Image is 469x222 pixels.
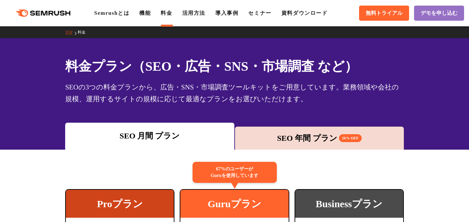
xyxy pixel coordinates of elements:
[359,6,409,21] a: 無料トライアル
[215,10,238,16] a: 導入事例
[66,190,174,218] div: Proプラン
[238,132,401,144] div: SEO 年間 プラン
[182,10,205,16] a: 活用方法
[94,10,129,16] a: Semrushとは
[366,10,403,17] span: 無料トライアル
[248,10,271,16] a: セミナー
[161,10,172,16] a: 料金
[65,30,77,35] a: TOP
[339,134,362,142] span: 16% OFF
[65,81,404,105] div: SEOの3つの料金プランから、広告・SNS・市場調査ツールキットをご用意しています。業務領域や会社の規模、運用するサイトの規模に応じて最適なプランをお選びいただけます。
[65,57,404,76] h1: 料金プラン（SEO・広告・SNS・市場調査 など）
[281,10,328,16] a: 資料ダウンロード
[180,190,288,218] div: Guruプラン
[68,130,231,142] div: SEO 月間 プラン
[295,190,403,218] div: Businessプラン
[193,162,277,183] div: 67%のユーザーが Guruを使用しています
[139,10,151,16] a: 機能
[414,6,464,21] a: デモを申し込む
[421,10,457,17] span: デモを申し込む
[78,30,91,35] a: 料金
